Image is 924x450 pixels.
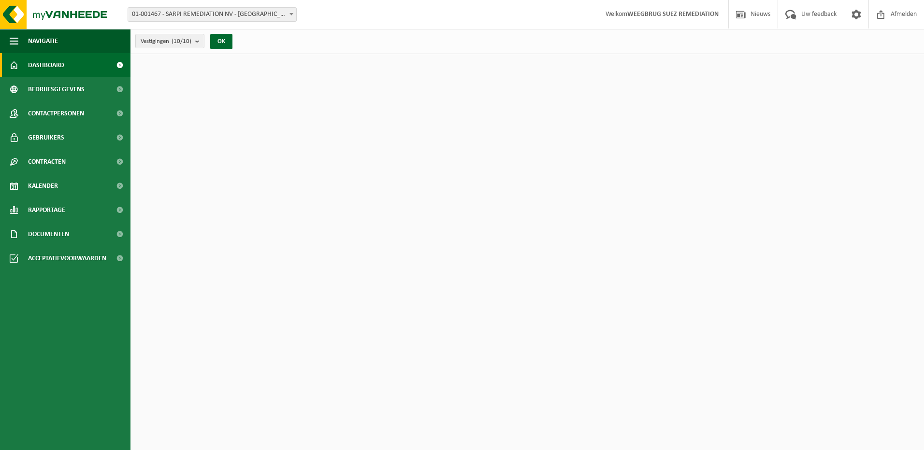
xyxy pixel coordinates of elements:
[28,222,69,246] span: Documenten
[28,29,58,53] span: Navigatie
[128,8,296,21] span: 01-001467 - SARPI REMEDIATION NV - GRIMBERGEN
[28,126,64,150] span: Gebruikers
[28,174,58,198] span: Kalender
[128,7,297,22] span: 01-001467 - SARPI REMEDIATION NV - GRIMBERGEN
[627,11,719,18] strong: WEEGBRUG SUEZ REMEDIATION
[28,246,106,270] span: Acceptatievoorwaarden
[172,38,191,44] count: (10/10)
[210,34,232,49] button: OK
[28,53,64,77] span: Dashboard
[28,101,84,126] span: Contactpersonen
[141,34,191,49] span: Vestigingen
[28,150,66,174] span: Contracten
[28,77,85,101] span: Bedrijfsgegevens
[135,34,204,48] button: Vestigingen(10/10)
[28,198,65,222] span: Rapportage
